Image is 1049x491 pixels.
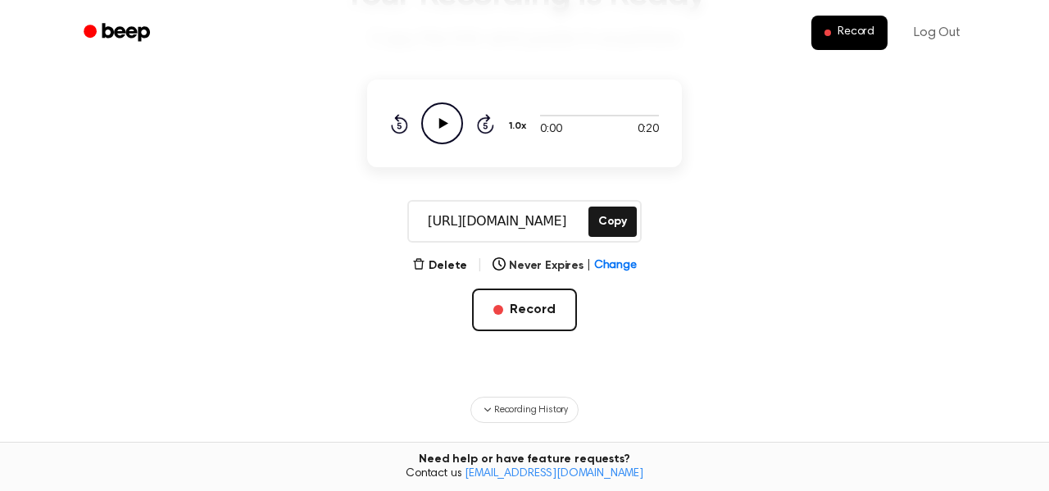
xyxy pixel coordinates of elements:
span: 0:20 [638,121,659,139]
button: Record [472,289,576,331]
span: Record [838,25,874,40]
span: | [477,256,483,275]
button: 1.0x [507,112,532,140]
button: Never Expires|Change [493,257,637,275]
a: Beep [72,17,165,49]
a: Log Out [897,13,977,52]
button: Copy [588,207,637,237]
span: Recording History [494,402,568,417]
span: | [587,257,591,275]
button: Record [811,16,888,50]
span: 0:00 [540,121,561,139]
button: Delete [412,257,467,275]
a: [EMAIL_ADDRESS][DOMAIN_NAME] [465,468,643,480]
span: Contact us [10,467,1039,482]
button: Recording History [470,397,579,423]
span: Change [594,257,637,275]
